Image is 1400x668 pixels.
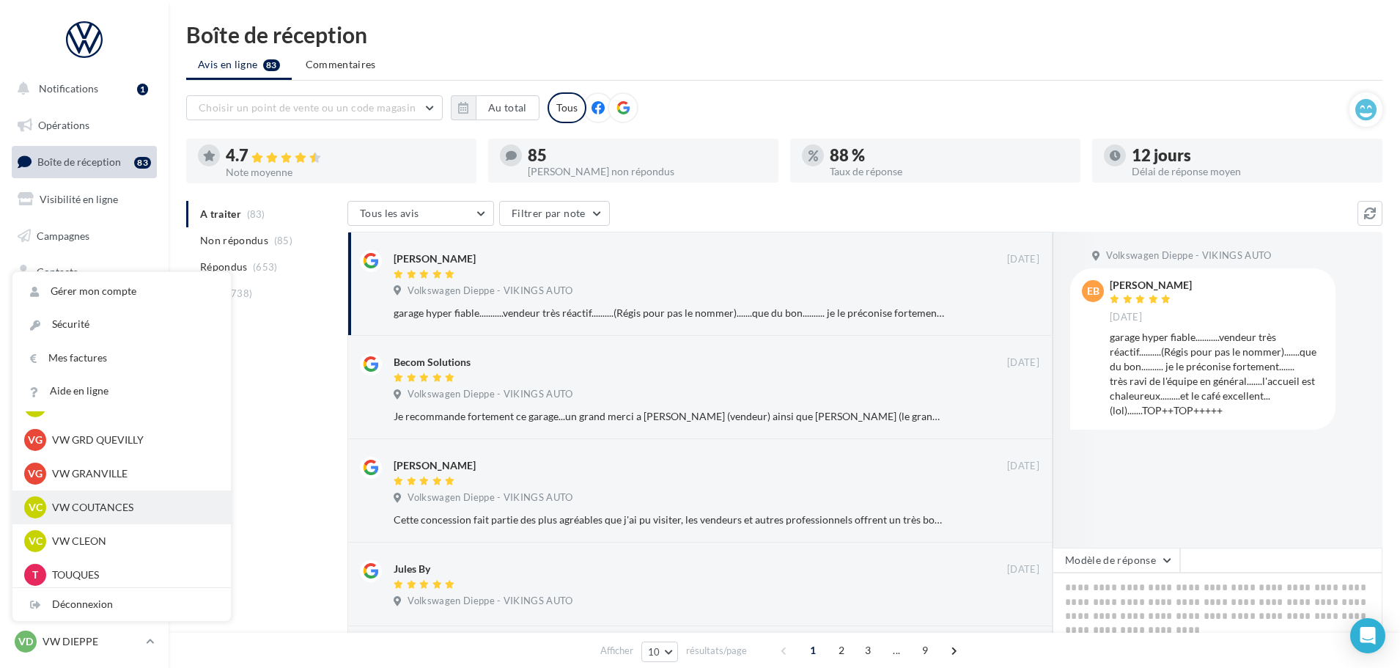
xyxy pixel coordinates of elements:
[28,433,43,447] span: VG
[1007,253,1039,266] span: [DATE]
[394,458,476,473] div: [PERSON_NAME]
[12,308,231,341] a: Sécurité
[1053,548,1180,573] button: Modèle de réponse
[1007,460,1039,473] span: [DATE]
[52,500,213,515] p: VW COUTANCES
[18,634,33,649] span: VD
[134,157,151,169] div: 83
[394,513,944,527] div: Cette concession fait partie des plus agréables que j'ai pu visiter, les vendeurs et autres profe...
[28,466,43,481] span: VG
[37,265,78,278] span: Contacts
[9,146,160,177] a: Boîte de réception83
[408,491,572,504] span: Volkswagen Dieppe - VIKINGS AUTO
[548,92,586,123] div: Tous
[9,293,160,324] a: Médiathèque
[528,147,767,164] div: 85
[12,342,231,375] a: Mes factures
[12,375,231,408] a: Aide en ligne
[38,119,89,131] span: Opérations
[37,229,89,241] span: Campagnes
[40,193,118,205] span: Visibilité en ligne
[137,84,148,95] div: 1
[913,639,937,662] span: 9
[830,147,1069,164] div: 88 %
[226,167,465,177] div: Note moyenne
[186,95,443,120] button: Choisir un point de vente ou un code magasin
[408,595,572,608] span: Volkswagen Dieppe - VIKINGS AUTO
[9,184,160,215] a: Visibilité en ligne
[9,366,160,409] a: PLV et print personnalisable
[9,221,160,252] a: Campagnes
[885,639,908,662] span: ...
[12,628,157,656] a: VD VW DIEPPE
[686,644,747,658] span: résultats/page
[9,415,160,458] a: Campagnes DataOnDemand
[360,207,419,219] span: Tous les avis
[600,644,633,658] span: Afficher
[200,233,268,248] span: Non répondus
[200,260,248,274] span: Répondus
[394,562,430,576] div: Jules By
[43,634,140,649] p: VW DIEPPE
[39,82,98,95] span: Notifications
[1132,166,1371,177] div: Délai de réponse moyen
[52,466,213,481] p: VW GRANVILLE
[1350,618,1385,653] div: Open Intercom Messenger
[347,201,494,226] button: Tous les avis
[1110,280,1192,290] div: [PERSON_NAME]
[306,57,376,72] span: Commentaires
[12,275,231,308] a: Gérer mon compte
[12,588,231,621] div: Déconnexion
[1110,311,1142,324] span: [DATE]
[226,147,465,164] div: 4.7
[641,642,679,662] button: 10
[830,639,853,662] span: 2
[1132,147,1371,164] div: 12 jours
[9,330,160,361] a: Calendrier
[37,155,121,168] span: Boîte de réception
[408,285,572,298] span: Volkswagen Dieppe - VIKINGS AUTO
[801,639,825,662] span: 1
[32,568,38,582] span: T
[9,73,154,104] button: Notifications 1
[199,101,416,114] span: Choisir un point de vente ou un code magasin
[394,252,476,266] div: [PERSON_NAME]
[29,500,43,515] span: VC
[648,646,660,658] span: 10
[186,23,1382,45] div: Boîte de réception
[856,639,880,662] span: 3
[29,534,43,548] span: VC
[1087,284,1099,298] span: EB
[9,110,160,141] a: Opérations
[394,355,471,370] div: Becom Solutions
[499,201,610,226] button: Filtrer par note
[274,235,292,246] span: (85)
[52,534,213,548] p: VW CLEON
[451,95,539,120] button: Au total
[1007,356,1039,370] span: [DATE]
[253,261,278,273] span: (653)
[1110,330,1324,418] div: garage hyper fiable...........vendeur très réactif..........(Régis pour pas le nommer).......que ...
[9,257,160,287] a: Contacts
[394,306,944,320] div: garage hyper fiable...........vendeur très réactif..........(Régis pour pas le nommer).......que ...
[408,388,572,401] span: Volkswagen Dieppe - VIKINGS AUTO
[528,166,767,177] div: [PERSON_NAME] non répondus
[1007,563,1039,576] span: [DATE]
[476,95,539,120] button: Au total
[394,409,944,424] div: Je recommande fortement ce garage...un grand merci a [PERSON_NAME] (vendeur) ainsi que [PERSON_NA...
[830,166,1069,177] div: Taux de réponse
[52,433,213,447] p: VW GRD QUEVILLY
[1106,249,1271,263] span: Volkswagen Dieppe - VIKINGS AUTO
[52,568,213,582] p: TOUQUES
[228,287,253,299] span: (738)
